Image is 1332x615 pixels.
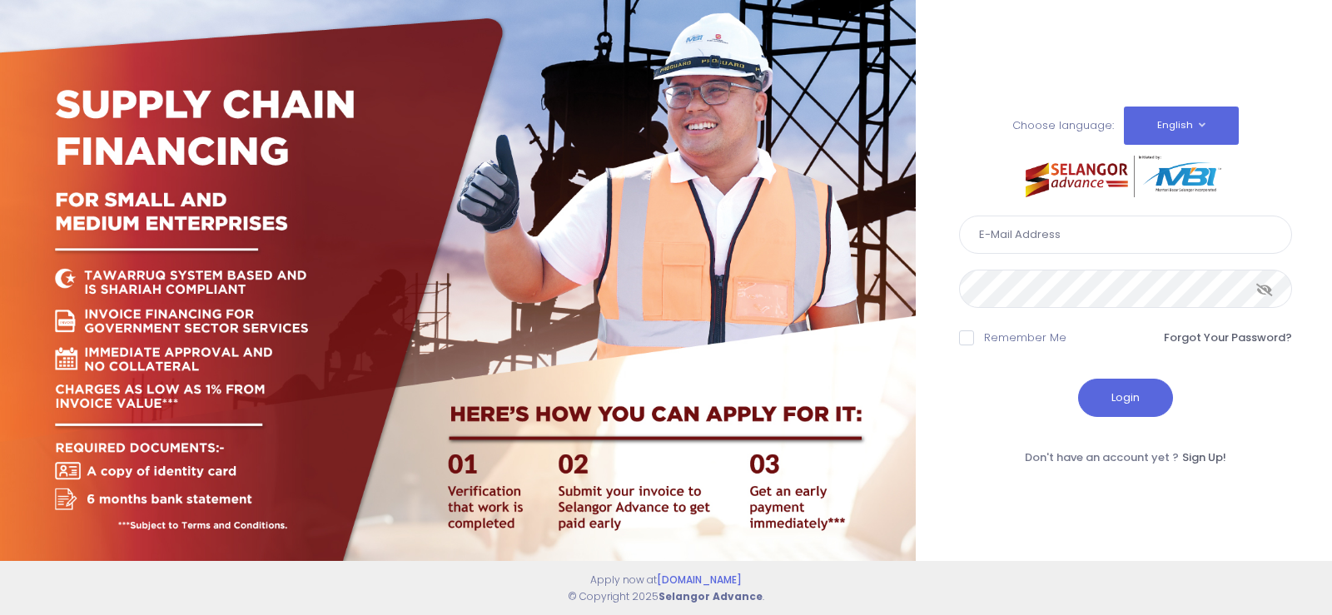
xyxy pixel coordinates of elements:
a: Sign Up! [1182,449,1226,465]
label: Remember Me [984,330,1066,346]
button: Login [1078,379,1173,417]
span: Apply now at © Copyright 2025 . [568,573,764,603]
span: Don't have an account yet ? [1025,449,1179,465]
a: Forgot Your Password? [1164,330,1292,346]
a: [DOMAIN_NAME] [657,573,742,587]
img: selangor-advance.png [1026,156,1225,197]
strong: Selangor Advance [659,589,763,603]
button: English [1124,107,1239,145]
span: Choose language: [1012,117,1114,133]
input: E-Mail Address [959,216,1292,254]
